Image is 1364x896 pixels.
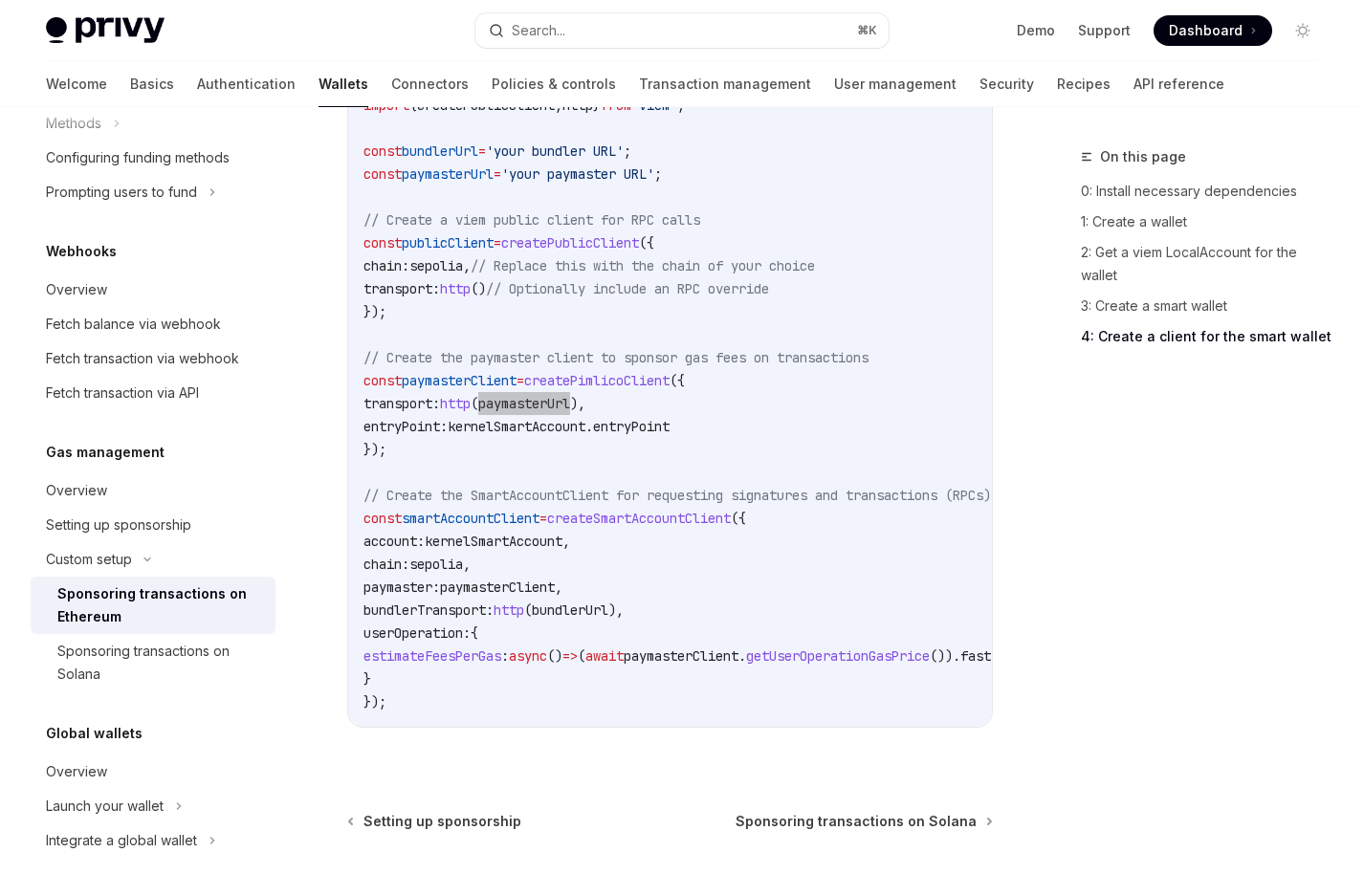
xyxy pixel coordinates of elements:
[608,601,624,619] span: ),
[31,577,275,634] a: Sponsoring transactions on Ethereum
[31,376,275,410] a: Fetch transaction via API
[440,280,471,297] span: http
[363,533,425,550] span: account:
[425,533,562,550] span: kernelSmartAccount
[31,307,275,341] a: Fetch balance via webhook
[31,823,275,858] button: Integrate a global wallet
[46,313,221,336] div: Fetch balance via webhook
[494,601,524,619] span: http
[562,533,570,550] span: ,
[731,510,746,527] span: ({
[501,165,654,183] span: 'your paymaster URL'
[1133,61,1224,107] a: API reference
[363,395,440,412] span: transport:
[46,829,197,852] div: Integrate a global wallet
[363,441,386,458] span: });
[363,579,440,596] span: paymaster:
[738,647,746,665] span: .
[409,556,463,573] span: sepolia
[363,418,448,435] span: entryPoint:
[31,542,275,577] button: Custom setup
[363,647,501,665] span: estimateFeesPerGas
[46,17,165,44] img: light logo
[363,211,700,229] span: // Create a viem public client for RPC calls
[46,181,197,204] div: Prompting users to fund
[979,61,1034,107] a: Security
[46,441,165,464] h5: Gas management
[402,142,478,160] span: bundlerUrl
[1081,321,1333,352] a: 4: Create a client for the smart wallet
[31,273,275,307] a: Overview
[31,473,275,508] a: Overview
[471,280,486,297] span: ()
[363,234,402,251] span: const
[1081,291,1333,321] a: 3: Create a smart wallet
[524,372,670,389] span: createPimlicoClient
[46,760,107,783] div: Overview
[46,278,107,301] div: Overview
[478,142,486,160] span: =
[547,647,562,665] span: ()
[857,23,877,38] span: ⌘ K
[624,142,631,160] span: ;
[391,61,469,107] a: Connectors
[478,395,570,412] span: paymasterUrl
[1081,207,1333,237] a: 1: Create a wallet
[197,61,296,107] a: Authentication
[363,693,386,710] span: });
[746,647,930,665] span: getUserOperationGasPrice
[570,395,585,412] span: ),
[31,634,275,691] a: Sponsoring transactions on Solana
[31,754,275,789] a: Overview
[509,647,547,665] span: async
[46,347,239,370] div: Fetch transaction via webhook
[363,812,521,831] span: Setting up sponsorship
[486,142,624,160] span: 'your bundler URL'
[736,812,991,831] a: Sponsoring transactions on Solana
[363,142,402,160] span: const
[440,579,555,596] span: paymasterClient
[57,640,264,686] div: Sponsoring transactions on Solana
[1078,21,1131,40] a: Support
[1287,15,1318,46] button: Toggle dark mode
[363,372,402,389] span: const
[402,510,539,527] span: smartAccountClient
[501,647,509,665] span: :
[349,812,521,831] a: Setting up sponsorship
[1169,21,1243,40] span: Dashboard
[46,795,164,818] div: Launch your wallet
[57,582,264,628] div: Sponsoring transactions on Ethereum
[463,556,471,573] span: ,
[532,601,608,619] span: bundlerUrl
[585,418,593,435] span: .
[471,624,478,642] span: {
[1081,176,1333,207] a: 0: Install necessary dependencies
[539,510,547,527] span: =
[46,382,199,404] div: Fetch transaction via API
[624,647,738,665] span: paymasterClient
[639,234,654,251] span: ({
[363,349,869,366] span: // Create the paymaster client to sponsor gas fees on transactions
[363,601,494,619] span: bundlerTransport:
[31,141,275,175] a: Configuring funding methods
[46,479,107,502] div: Overview
[31,789,275,823] button: Launch your wallet
[319,61,368,107] a: Wallets
[31,508,275,542] a: Setting up sponsorship
[363,257,409,274] span: chain:
[130,61,174,107] a: Basics
[475,13,890,48] button: Search...⌘K
[363,624,471,642] span: userOperation:
[1017,21,1055,40] a: Demo
[471,257,815,274] span: // Replace this with the chain of your choice
[471,395,478,412] span: (
[402,372,517,389] span: paymasterClient
[46,514,191,536] div: Setting up sponsorship
[930,647,960,665] span: ()).
[363,556,409,573] span: chain:
[46,61,107,107] a: Welcome
[440,395,471,412] span: http
[670,372,685,389] span: ({
[585,647,624,665] span: await
[46,240,117,263] h5: Webhooks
